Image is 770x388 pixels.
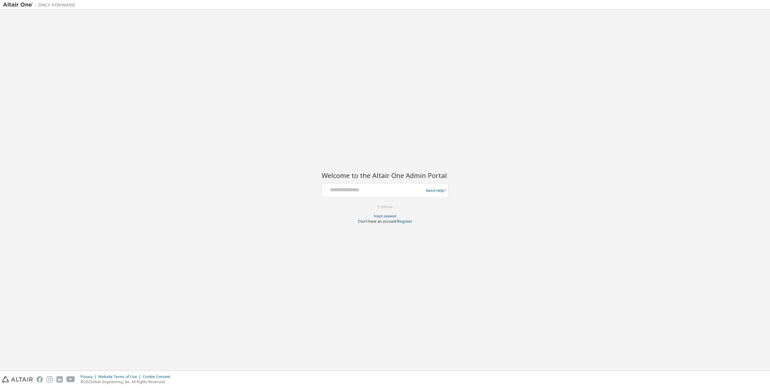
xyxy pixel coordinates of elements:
p: © 2025 Altair Engineering, Inc. All Rights Reserved. [81,379,174,384]
img: youtube.svg [66,376,75,383]
div: Website Terms of Use [98,374,143,379]
img: instagram.svg [46,376,53,383]
div: Privacy [81,374,98,379]
img: facebook.svg [37,376,43,383]
h2: Welcome to the Altair One Admin Portal [322,171,448,179]
img: altair_logo.svg [2,376,33,383]
img: linkedin.svg [56,376,63,383]
div: Cookie Consent [143,374,174,379]
span: Don't have an account? [358,219,398,224]
a: Forgot password [374,214,396,218]
img: Altair One [3,2,78,8]
a: Register [398,219,412,224]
